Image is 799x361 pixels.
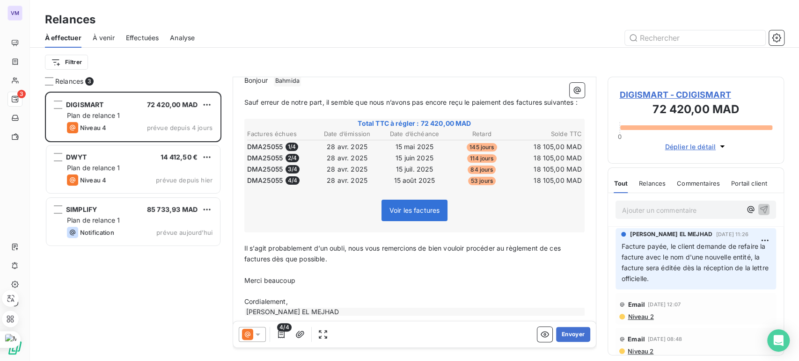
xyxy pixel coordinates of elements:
span: Analyse [170,33,195,43]
th: Solde TTC [516,129,582,139]
span: Email [628,335,645,343]
td: 18 105,00 MAD [516,153,582,163]
span: 72 420,00 MAD [147,101,198,108]
span: Niveau 4 [80,124,106,131]
h3: 72 420,00 MAD [619,101,772,120]
span: 84 jours [468,166,496,174]
span: Portail client [731,180,767,187]
span: 0 [618,133,622,140]
span: Effectuées [126,33,159,43]
span: Plan de relance 1 [67,111,120,119]
span: [DATE] 12:07 [648,302,681,307]
span: Relances [55,77,83,86]
span: DIGISMART [66,101,103,108]
span: prévue depuis 4 jours [147,124,213,131]
span: 4/4 [277,323,291,332]
h3: Relances [45,11,95,28]
span: DMA25055 [247,142,283,152]
td: 15 juin 2025 [381,153,448,163]
span: À effectuer [45,33,81,43]
span: Bahmida [274,76,301,87]
span: Commentaires [677,180,720,187]
td: 28 avr. 2025 [314,164,381,174]
span: Niveau 2 [627,347,653,355]
span: Cordialement, [244,297,288,305]
span: SIMPLIFY [66,205,97,213]
span: Déplier le détail [665,142,716,152]
button: Filtrer [45,55,88,70]
span: 14 412,50 € [161,153,198,161]
th: Retard [448,129,515,139]
span: DMA25055 [247,176,283,185]
span: Sauf erreur de notre part, il semble que nous n’avons pas encore reçu le paiement des factures su... [244,98,578,106]
span: 4 / 4 [286,176,300,185]
td: 18 105,00 MAD [516,175,582,186]
span: DWYT [66,153,87,161]
span: prévue depuis hier [156,176,213,184]
span: Plan de relance 1 [67,164,120,172]
span: 1 / 4 [286,143,298,151]
span: À venir [93,33,115,43]
span: Tout [614,180,628,187]
td: 28 avr. 2025 [314,142,381,152]
td: 28 avr. 2025 [314,175,381,186]
span: DMA25055 [247,165,283,174]
div: VM [7,6,22,21]
span: DMA25055 [247,153,283,163]
span: Notification [80,229,114,236]
img: Logo LeanPay [7,340,22,355]
span: Relances [639,180,666,187]
span: Plan de relance 1 [67,216,120,224]
span: 2 / 4 [286,154,299,162]
td: 18 105,00 MAD [516,142,582,152]
span: [PERSON_NAME] EL MEJHAD [630,230,712,238]
span: DIGISMART - CDIGISMART [619,88,772,101]
button: Envoyer [556,327,590,342]
button: Déplier le détail [662,141,730,152]
span: Email [628,301,645,308]
th: Date d’échéance [381,129,448,139]
th: Date d’émission [314,129,381,139]
td: 18 105,00 MAD [516,164,582,174]
td: 15 mai 2025 [381,142,448,152]
span: Niveau 2 [627,313,653,320]
span: 85 733,93 MAD [147,205,198,213]
span: Il s’agit probablement d’un oubli, nous vous remercions de bien vouloir procéder au règlement de ... [244,244,563,263]
span: Voir les factures [389,206,440,214]
span: 53 jours [468,177,496,185]
span: 114 jours [467,154,496,163]
input: Rechercher [625,30,765,45]
span: [DATE] 11:26 [716,231,748,237]
td: 28 avr. 2025 [314,153,381,163]
span: Niveau 4 [80,176,106,184]
span: prévue aujourd’hui [156,229,213,236]
td: 15 juil. 2025 [381,164,448,174]
div: grid [45,92,221,361]
div: Open Intercom Messenger [767,329,790,352]
span: 3 [17,90,26,98]
td: 15 août 2025 [381,175,448,186]
th: Factures échues [247,129,313,139]
span: Merci beaucoup [244,276,295,284]
span: Bonjour [244,76,268,84]
span: [DATE] 08:48 [648,336,682,342]
span: Facture payée, le client demande de refaire la facture avec le nom d'une nouvelle entité, la fact... [621,242,770,282]
span: 3 / 4 [286,165,300,173]
span: 145 jours [467,143,497,152]
span: Total TTC à régler : 72 420,00 MAD [246,119,584,128]
span: 3 [85,77,94,86]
